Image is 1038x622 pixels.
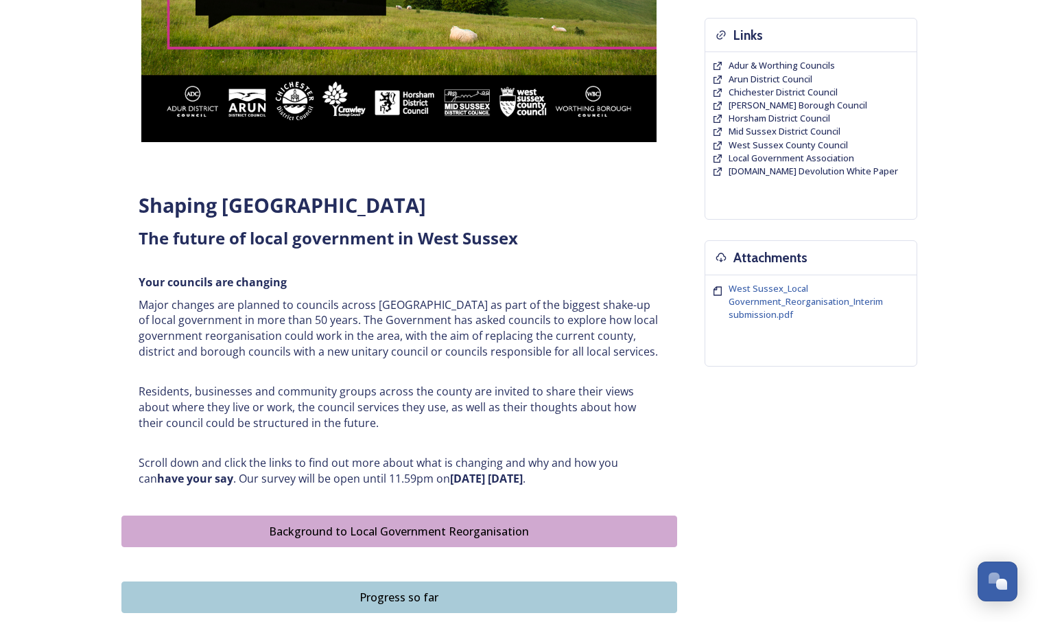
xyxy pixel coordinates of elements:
[729,165,898,177] span: [DOMAIN_NAME] Devolution White Paper
[729,59,835,72] a: Adur & Worthing Councils
[121,516,677,547] button: Background to Local Government Reorganisation
[729,86,838,99] a: Chichester District Council
[729,112,830,124] span: Horsham District Council
[729,112,830,125] a: Horsham District Council
[139,192,426,218] strong: Shaping [GEOGRAPHIC_DATA]
[729,73,812,85] span: Arun District Council
[129,589,670,606] div: Progress so far
[729,152,854,164] span: Local Government Association
[488,471,523,486] strong: [DATE]
[733,248,807,268] h3: Attachments
[129,523,670,540] div: Background to Local Government Reorganisation
[729,86,838,98] span: Chichester District Council
[139,455,660,486] p: Scroll down and click the links to find out more about what is changing and why and how you can ....
[139,227,518,249] strong: The future of local government in West Sussex
[729,59,835,71] span: Adur & Worthing Councils
[729,73,812,86] a: Arun District Council
[733,25,763,45] h3: Links
[729,165,898,178] a: [DOMAIN_NAME] Devolution White Paper
[729,99,867,112] a: [PERSON_NAME] Borough Council
[121,581,677,613] button: Progress so far
[729,139,848,151] span: West Sussex County Council
[139,384,660,430] p: Residents, businesses and community groups across the county are invited to share their views abo...
[450,471,485,486] strong: [DATE]
[729,282,883,321] span: West Sussex_Local Government_Reorganisation_Interim submission.pdf
[157,471,233,486] strong: have your say
[729,152,854,165] a: Local Government Association
[139,275,287,290] strong: Your councils are changing
[729,99,867,111] span: [PERSON_NAME] Borough Council
[729,139,848,152] a: West Sussex County Council
[729,125,840,138] a: Mid Sussex District Council
[729,125,840,137] span: Mid Sussex District Council
[139,297,660,360] p: Major changes are planned to councils across [GEOGRAPHIC_DATA] as part of the biggest shake-up of...
[978,562,1017,601] button: Open Chat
